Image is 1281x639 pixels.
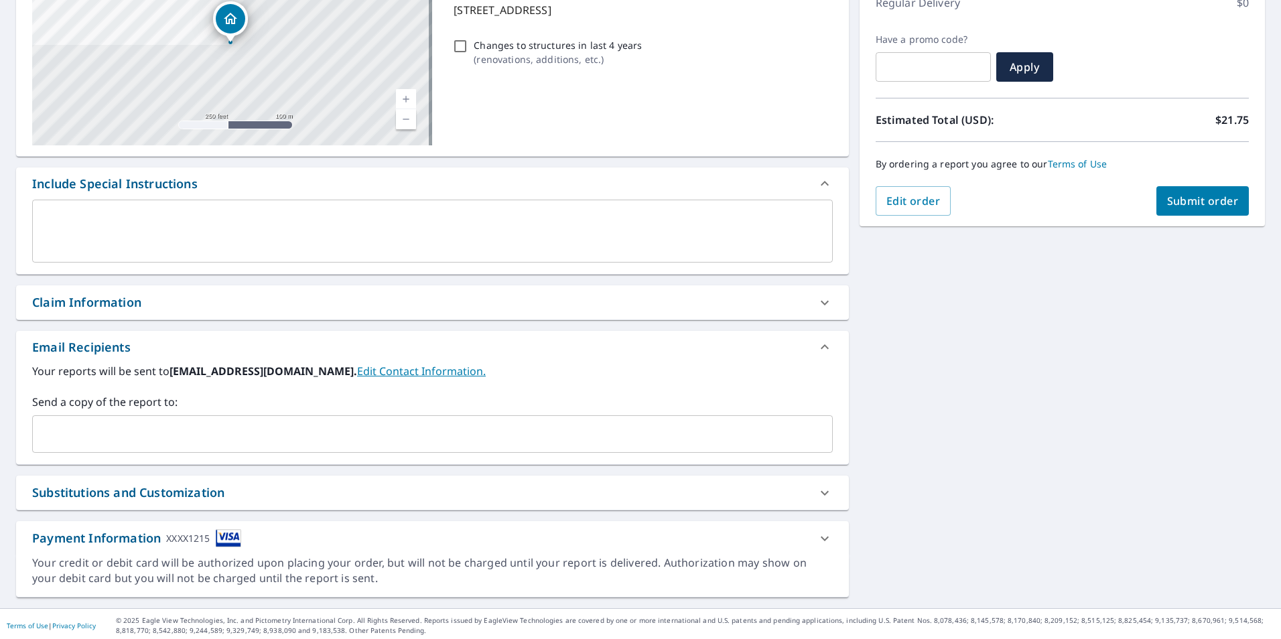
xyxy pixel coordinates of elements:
[396,89,416,109] a: Current Level 17, Zoom In
[32,175,198,193] div: Include Special Instructions
[474,38,642,52] p: Changes to structures in last 4 years
[876,33,991,46] label: Have a promo code?
[7,621,48,630] a: Terms of Use
[32,338,131,356] div: Email Recipients
[996,52,1053,82] button: Apply
[216,529,241,547] img: cardImage
[170,364,357,378] b: [EMAIL_ADDRESS][DOMAIN_NAME].
[7,622,96,630] p: |
[166,529,210,547] div: XXXX1215
[32,555,833,586] div: Your credit or debit card will be authorized upon placing your order, but will not be charged unt...
[16,476,849,510] div: Substitutions and Customization
[16,285,849,319] div: Claim Information
[454,2,827,18] p: [STREET_ADDRESS]
[52,621,96,630] a: Privacy Policy
[1048,157,1107,170] a: Terms of Use
[1007,60,1042,74] span: Apply
[1167,194,1239,208] span: Submit order
[876,186,951,216] button: Edit order
[474,52,642,66] p: ( renovations, additions, etc. )
[16,331,849,363] div: Email Recipients
[16,521,849,555] div: Payment InformationXXXX1215cardImage
[32,394,833,410] label: Send a copy of the report to:
[32,363,833,379] label: Your reports will be sent to
[116,616,1274,636] p: © 2025 Eagle View Technologies, Inc. and Pictometry International Corp. All Rights Reserved. Repo...
[32,529,241,547] div: Payment Information
[1215,112,1249,128] p: $21.75
[886,194,941,208] span: Edit order
[1156,186,1250,216] button: Submit order
[357,364,486,378] a: EditContactInfo
[213,1,248,43] div: Dropped pin, building 1, Residential property, 3443 Grayton Ct Clermont, FL 34711
[32,293,141,311] div: Claim Information
[16,167,849,200] div: Include Special Instructions
[876,112,1063,128] p: Estimated Total (USD):
[32,484,224,502] div: Substitutions and Customization
[876,158,1249,170] p: By ordering a report you agree to our
[396,109,416,129] a: Current Level 17, Zoom Out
